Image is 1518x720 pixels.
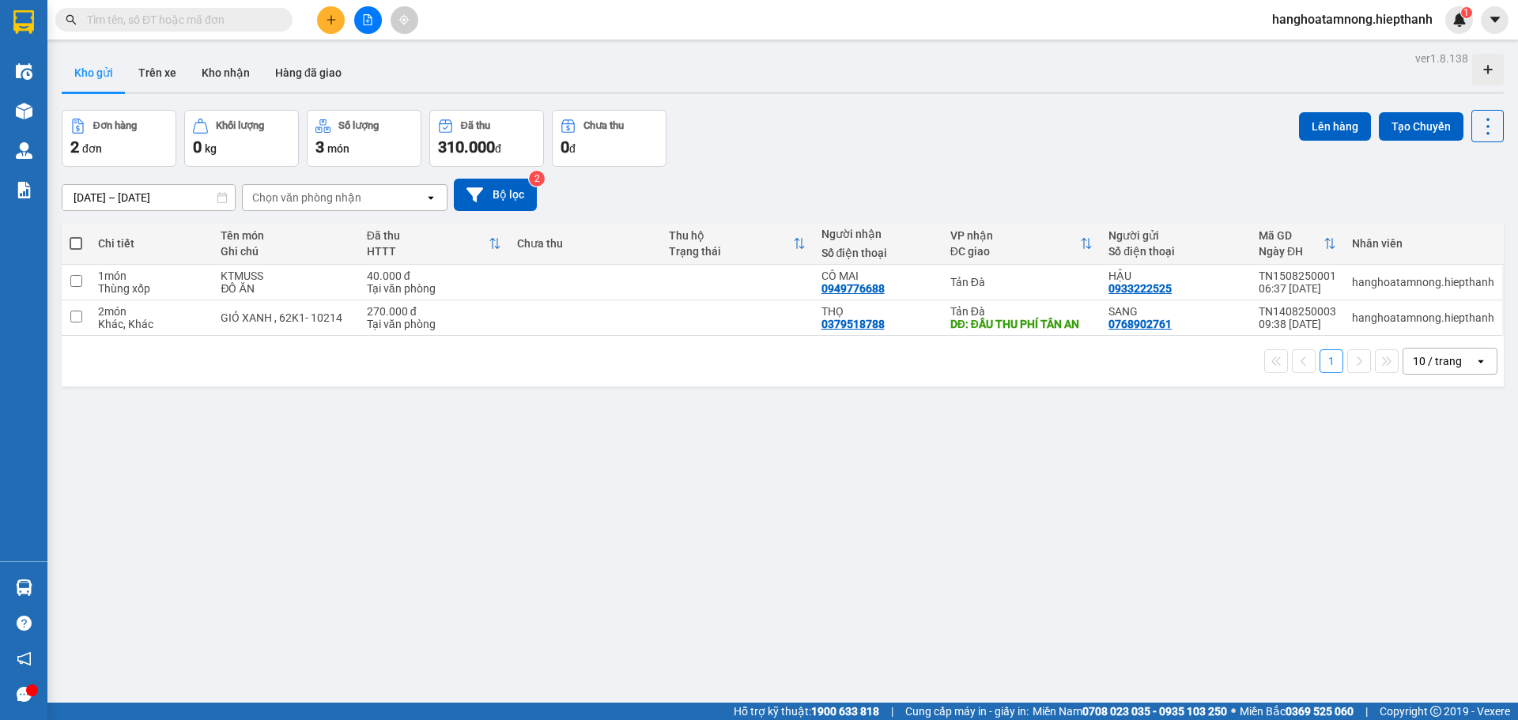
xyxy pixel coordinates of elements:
button: aim [391,6,418,34]
span: plus [326,14,337,25]
span: aim [398,14,410,25]
button: Trên xe [126,54,189,92]
div: Nhân viên [1352,237,1494,250]
span: đơn [82,142,102,155]
div: 40.000 đ [367,270,501,282]
span: question-circle [17,616,32,631]
span: ⚪️ [1231,708,1236,714]
div: 06:37 [DATE] [1259,282,1336,295]
div: Chưa thu [517,237,653,250]
div: TN1508250001 [1259,270,1336,282]
span: 310.000 [438,138,495,156]
div: Khác, Khác [98,318,205,330]
div: Tại văn phòng [367,318,501,330]
span: Miền Bắc [1240,703,1354,720]
strong: 0708 023 035 - 0935 103 250 [1082,705,1227,718]
th: Toggle SortBy [661,223,813,265]
img: icon-new-feature [1452,13,1467,27]
div: TN1408250003 [1259,305,1336,318]
div: 0933222525 [1108,282,1172,295]
div: Chi tiết [98,237,205,250]
div: Ngày ĐH [1259,245,1324,258]
span: kg [205,142,217,155]
div: Tạo kho hàng mới [1472,54,1504,85]
img: warehouse-icon [16,63,32,80]
input: Tìm tên, số ĐT hoặc mã đơn [87,11,274,28]
img: warehouse-icon [16,579,32,596]
span: 0 [193,138,202,156]
span: hanghoatamnong.hiepthanh [1259,9,1445,29]
strong: 1900 633 818 [811,705,879,718]
button: Bộ lọc [454,179,537,211]
div: VP nhận [950,229,1080,242]
div: Tản Đà [950,276,1093,288]
th: Toggle SortBy [1251,223,1344,265]
button: caret-down [1481,6,1509,34]
input: Select a date range. [62,185,235,210]
svg: open [1475,355,1487,368]
svg: open [425,191,437,204]
div: 2 món [98,305,205,318]
div: Đã thu [367,229,489,242]
span: 1 [1463,7,1469,18]
span: 2 [70,138,79,156]
span: message [17,687,32,702]
div: HẬU [1108,270,1243,282]
div: ĐỒ ĂN [221,282,350,295]
span: đ [495,142,501,155]
button: Hàng đã giao [262,54,354,92]
button: Chưa thu0đ [552,110,666,167]
strong: 0369 525 060 [1286,705,1354,718]
div: Chọn văn phòng nhận [252,190,361,205]
img: warehouse-icon [16,103,32,119]
sup: 1 [1461,7,1472,18]
div: CÔ MAI [821,270,935,282]
button: 1 [1320,349,1343,373]
button: Số lượng3món [307,110,421,167]
div: Thu hộ [669,229,792,242]
div: 270.000 đ [367,305,501,318]
button: plus [317,6,345,34]
button: Khối lượng0kg [184,110,299,167]
span: 3 [315,138,324,156]
div: 0949776688 [821,282,885,295]
sup: 2 [529,171,545,187]
div: Số điện thoại [1108,245,1243,258]
th: Toggle SortBy [359,223,509,265]
th: Toggle SortBy [942,223,1101,265]
div: Trạng thái [669,245,792,258]
span: notification [17,651,32,666]
div: Chưa thu [583,120,624,131]
span: món [327,142,349,155]
span: copyright [1430,706,1441,717]
div: Người gửi [1108,229,1243,242]
div: hanghoatamnong.hiepthanh [1352,276,1494,288]
button: Kho gửi [62,54,126,92]
button: Đơn hàng2đơn [62,110,176,167]
div: Số điện thoại [821,247,935,259]
div: SANG [1108,305,1243,318]
button: Lên hàng [1299,112,1371,141]
div: Tản Đà [950,305,1093,318]
div: KTMUSS [221,270,350,282]
span: | [891,703,893,720]
div: 1 món [98,270,205,282]
div: 09:38 [DATE] [1259,318,1336,330]
span: file-add [362,14,373,25]
div: Đã thu [461,120,490,131]
div: GIỎ XANH , 62K1- 10214 [221,311,350,324]
div: hanghoatamnong.hiepthanh [1352,311,1494,324]
span: search [66,14,77,25]
button: Kho nhận [189,54,262,92]
span: | [1365,703,1368,720]
span: Miền Nam [1033,703,1227,720]
div: Mã GD [1259,229,1324,242]
img: logo-vxr [13,10,34,34]
span: Hỗ trợ kỹ thuật: [734,703,879,720]
span: caret-down [1488,13,1502,27]
div: Ghi chú [221,245,350,258]
div: 10 / trang [1413,353,1462,369]
div: Khối lượng [216,120,264,131]
div: ĐC giao [950,245,1080,258]
div: HTTT [367,245,489,258]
